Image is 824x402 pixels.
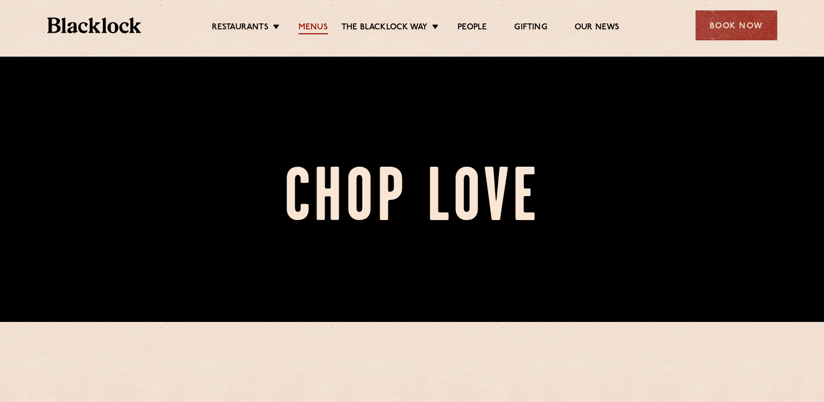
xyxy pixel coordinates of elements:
[695,10,777,40] div: Book Now
[514,22,547,34] a: Gifting
[341,22,428,34] a: The Blacklock Way
[47,17,142,33] img: BL_Textured_Logo-footer-cropped.svg
[457,22,487,34] a: People
[212,22,268,34] a: Restaurants
[298,22,328,34] a: Menus
[575,22,620,34] a: Our News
